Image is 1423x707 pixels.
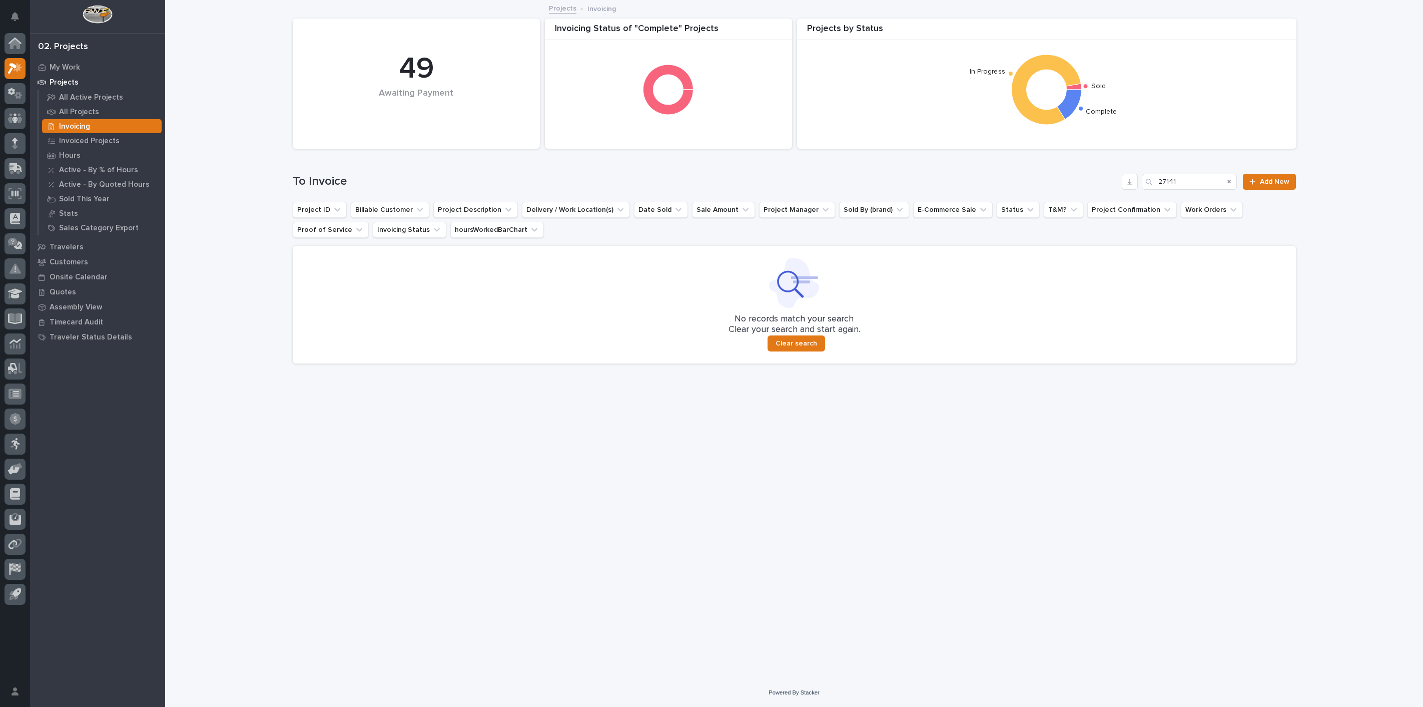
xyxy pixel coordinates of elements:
[50,63,80,72] p: My Work
[59,137,120,146] p: Invoiced Projects
[39,163,165,177] a: Active - By % of Hours
[970,69,1005,76] text: In Progress
[769,689,819,695] a: Powered By Stacker
[997,202,1040,218] button: Status
[450,222,544,238] button: hoursWorkedBarChart
[50,303,102,312] p: Assembly View
[50,78,79,87] p: Projects
[293,202,347,218] button: Project ID
[50,243,84,252] p: Travelers
[293,222,369,238] button: Proof of Service
[59,195,110,204] p: Sold This Year
[59,224,139,233] p: Sales Category Export
[5,6,26,27] button: Notifications
[30,239,165,254] a: Travelers
[310,51,523,87] div: 49
[59,209,78,218] p: Stats
[522,202,630,218] button: Delivery / Work Location(s)
[759,202,835,218] button: Project Manager
[39,119,165,133] a: Invoicing
[39,221,165,235] a: Sales Category Export
[797,24,1296,40] div: Projects by Status
[59,180,150,189] p: Active - By Quoted Hours
[13,12,26,28] div: Notifications
[1181,202,1243,218] button: Work Orders
[30,254,165,269] a: Customers
[50,273,108,282] p: Onsite Calendar
[634,202,688,218] button: Date Sold
[30,329,165,344] a: Traveler Status Details
[30,284,165,299] a: Quotes
[30,75,165,90] a: Projects
[1044,202,1083,218] button: T&M?
[30,314,165,329] a: Timecard Audit
[30,269,165,284] a: Onsite Calendar
[913,202,993,218] button: E-Commerce Sale
[39,148,165,162] a: Hours
[839,202,909,218] button: Sold By (brand)
[59,108,99,117] p: All Projects
[545,24,792,40] div: Invoicing Status of "Complete" Projects
[293,174,1118,189] h1: To Invoice
[59,166,138,175] p: Active - By % of Hours
[83,5,112,24] img: Workspace Logo
[1086,109,1117,116] text: Complete
[310,88,523,120] div: Awaiting Payment
[39,206,165,220] a: Stats
[549,2,576,14] a: Projects
[30,60,165,75] a: My Work
[39,90,165,104] a: All Active Projects
[50,288,76,297] p: Quotes
[305,314,1284,325] p: No records match your search
[38,42,88,53] div: 02. Projects
[1142,174,1237,190] input: Search
[433,202,518,218] button: Project Description
[39,177,165,191] a: Active - By Quoted Hours
[50,333,132,342] p: Traveler Status Details
[776,339,817,348] span: Clear search
[59,151,81,160] p: Hours
[59,122,90,131] p: Invoicing
[373,222,446,238] button: Invoicing Status
[768,335,825,351] button: Clear search
[39,192,165,206] a: Sold This Year
[59,93,123,102] p: All Active Projects
[50,258,88,267] p: Customers
[692,202,755,218] button: Sale Amount
[39,105,165,119] a: All Projects
[1243,174,1295,190] a: Add New
[1260,178,1289,185] span: Add New
[50,318,103,327] p: Timecard Audit
[587,3,616,14] p: Invoicing
[1091,83,1106,90] text: Sold
[30,299,165,314] a: Assembly View
[39,134,165,148] a: Invoiced Projects
[729,324,860,335] p: Clear your search and start again.
[1087,202,1177,218] button: Project Confirmation
[351,202,429,218] button: Billable Customer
